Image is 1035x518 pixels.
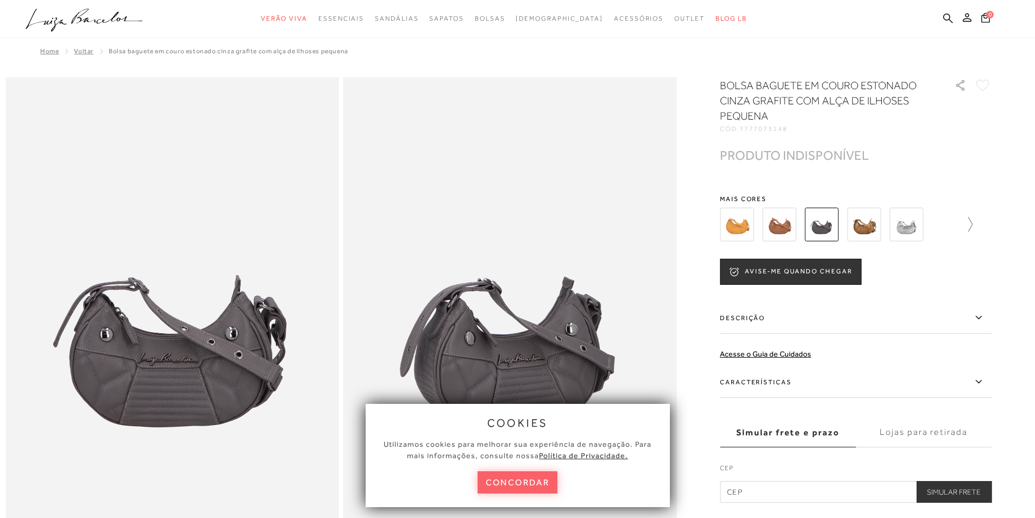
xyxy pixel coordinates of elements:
span: [DEMOGRAPHIC_DATA] [516,15,603,22]
a: Voltar [74,47,93,55]
img: BOLSA BAGUETE EM COURO ESTONADO CINZA GRAFITE COM ALÇA DE ILHOSES PEQUENA [805,208,838,241]
a: noSubCategoriesText [614,9,663,29]
a: noSubCategoriesText [261,9,308,29]
img: BOLSA BAGUETE EM COURO AMARELO AÇAFRÃO COM ALÇA DE ILHOSES PEQUENA [720,208,754,241]
img: BOLSA BAGUETE EM COURO PRATA COM ALÇA DE ILHOSES PEQUENA [889,208,923,241]
label: Simular frete e prazo [720,418,856,447]
a: Home [40,47,59,55]
a: BLOG LB [716,9,747,29]
span: BOLSA BAGUETE EM COURO ESTONADO CINZA GRAFITE COM ALÇA DE ILHOSES PEQUENA [109,47,348,55]
span: BLOG LB [716,15,747,22]
label: Descrição [720,302,992,334]
a: Política de Privacidade. [539,451,628,460]
a: noSubCategoriesText [429,9,463,29]
a: noSubCategoriesText [475,9,505,29]
input: CEP [720,481,992,503]
span: Mais cores [720,196,992,202]
span: Verão Viva [261,15,308,22]
span: Acessórios [614,15,663,22]
span: Outlet [674,15,705,22]
button: AVISE-ME QUANDO CHEGAR [720,259,861,285]
button: Simular Frete [916,481,992,503]
label: Características [720,366,992,398]
div: CÓD: [720,126,937,132]
label: Lojas para retirada [856,418,992,447]
img: BOLSA BAGUETE EM COURO CARAMELO COM ALÇA DE ILHOSES PEQUENA [762,208,796,241]
span: Bolsas [475,15,505,22]
span: 0 [986,11,994,18]
span: 7777073148 [739,125,788,133]
span: cookies [487,417,548,429]
span: Utilizamos cookies para melhorar sua experiência de navegação. Para mais informações, consulte nossa [384,440,651,460]
a: noSubCategoriesText [674,9,705,29]
span: Sapatos [429,15,463,22]
span: Essenciais [318,15,364,22]
a: noSubCategoriesText [516,9,603,29]
h1: BOLSA BAGUETE EM COURO ESTONADO CINZA GRAFITE COM ALÇA DE ILHOSES PEQUENA [720,78,924,123]
a: noSubCategoriesText [318,9,364,29]
label: CEP [720,463,992,478]
a: Acesse o Guia de Cuidados [720,350,811,358]
button: 0 [978,12,993,27]
span: Sandálias [375,15,418,22]
a: noSubCategoriesText [375,9,418,29]
div: PRODUTO INDISPONÍVEL [720,149,869,161]
img: BOLSA BAGUETE EM COURO OURO VELHO COM ALÇA DE ILHOSES PEQUENA [847,208,881,241]
button: concordar [478,471,558,494]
